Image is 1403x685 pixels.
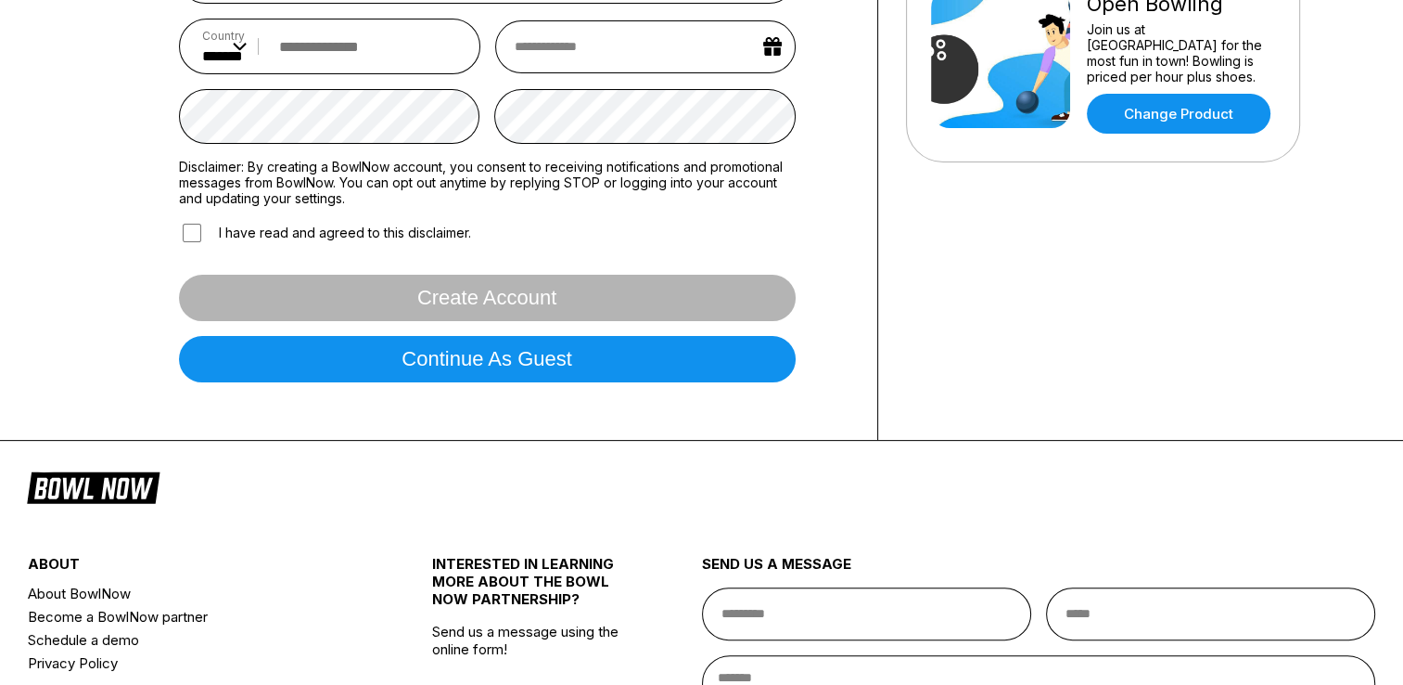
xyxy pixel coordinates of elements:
a: About BowlNow [28,582,364,605]
label: Country [202,29,247,43]
label: I have read and agreed to this disclaimer. [179,221,471,245]
div: send us a message [702,555,1376,588]
input: I have read and agreed to this disclaimer. [183,224,201,242]
a: Become a BowlNow partner [28,605,364,628]
div: Join us at [GEOGRAPHIC_DATA] for the most fun in town! Bowling is priced per hour plus shoes. [1087,21,1275,84]
div: about [28,555,364,582]
a: Privacy Policy [28,652,364,675]
a: Schedule a demo [28,628,364,652]
label: Disclaimer: By creating a BowlNow account, you consent to receiving notifications and promotional... [179,159,796,206]
a: Change Product [1087,94,1270,134]
button: Continue as guest [179,336,796,382]
div: INTERESTED IN LEARNING MORE ABOUT THE BOWL NOW PARTNERSHIP? [432,555,634,623]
